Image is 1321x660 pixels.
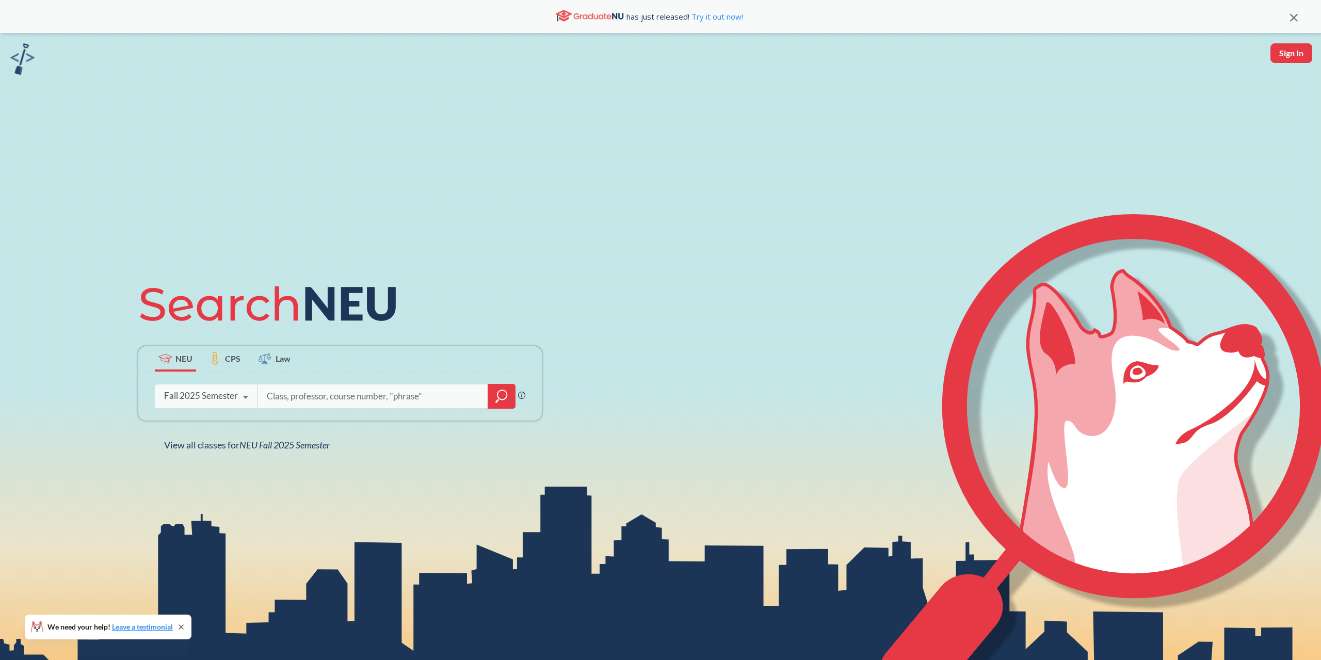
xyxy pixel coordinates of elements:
span: NEU Fall 2025 Semester [239,439,330,450]
svg: magnifying glass [495,389,508,404]
span: CPS [225,352,240,364]
span: We need your help! [47,623,173,631]
div: Fall 2025 Semester [164,390,238,401]
a: Leave a testimonial [112,622,173,631]
a: Try it out now! [689,11,743,22]
button: Sign In [1270,43,1312,63]
span: Law [276,352,291,364]
span: View all classes for [164,439,330,450]
span: has just released! [626,11,743,22]
a: sandbox logo [10,43,35,78]
input: Class, professor, course number, "phrase" [266,385,480,407]
img: sandbox logo [10,43,35,75]
span: NEU [175,352,192,364]
div: magnifying glass [488,384,515,409]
